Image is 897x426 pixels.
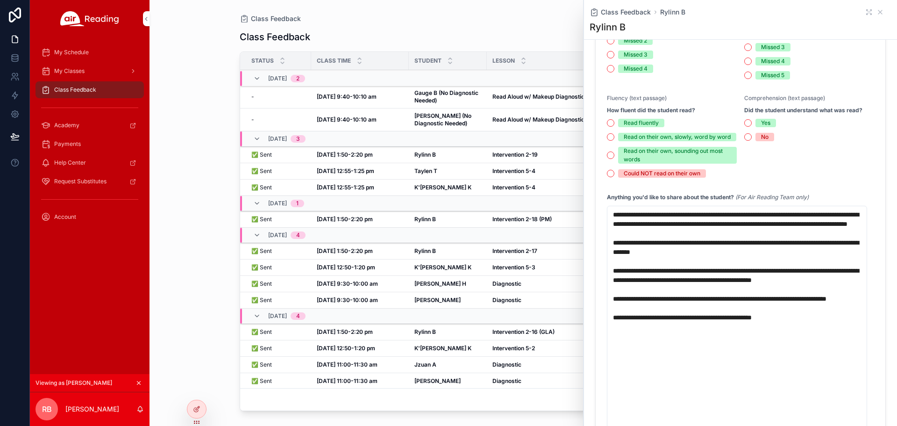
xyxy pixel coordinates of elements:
[492,296,594,304] a: Diagnostic
[414,247,481,255] a: Rylinn B
[268,231,287,239] span: [DATE]
[414,296,481,304] a: [PERSON_NAME]
[317,296,403,304] a: [DATE] 9:30-10:00 am
[251,264,272,271] span: ✅ Sent
[414,264,471,271] strong: K'[PERSON_NAME] K
[251,216,272,223] span: ✅ Sent
[36,154,144,171] a: Help Center
[65,404,119,414] p: [PERSON_NAME]
[251,377,306,385] a: ✅ Sent
[761,71,784,79] div: Missed 5
[317,328,403,336] a: [DATE] 1:50-2:20 pm
[317,280,378,287] strong: [DATE] 9:30-10:00 am
[414,184,481,191] a: K'[PERSON_NAME] K
[30,37,149,238] div: scrollable content
[492,328,555,335] strong: Intervention 2-16 (GLA)
[624,51,648,59] div: Missed 3
[624,169,700,178] div: Could NOT read on their own
[317,247,403,255] a: [DATE] 1:50-2:20 pm
[414,151,436,158] strong: Rylinn B
[607,94,667,101] span: Fluency (text passage)
[36,209,144,225] a: Account
[660,7,685,17] a: Rylinn B
[42,404,52,415] span: RB
[317,264,403,271] a: [DATE] 12:50-1:20 pm
[492,184,535,191] strong: Intervention 5-4
[414,247,436,254] strong: Rylinn B
[414,377,461,384] strong: [PERSON_NAME]
[317,280,403,288] a: [DATE] 9:30-10:00 am
[414,112,473,127] strong: [PERSON_NAME] (No Diagnostic Needed)
[492,361,594,368] a: Diagnostic
[60,11,119,26] img: App logo
[54,122,79,129] span: Academy
[414,280,481,288] a: [PERSON_NAME] H
[761,119,770,127] div: Yes
[251,377,272,385] span: ✅ Sent
[492,116,594,123] a: Read Aloud w/ Makeup Diagnostic - 3
[251,93,306,101] a: -
[735,194,809,201] em: (For Air Reading Team only)
[317,328,373,335] strong: [DATE] 1:50-2:20 pm
[251,167,272,175] span: ✅ Sent
[317,264,375,271] strong: [DATE] 12:50-1:20 pm
[624,36,647,45] div: Missed 2
[317,296,378,303] strong: [DATE] 9:30-10:00 am
[36,63,144,79] a: My Classes
[590,7,651,17] a: Class Feedback
[414,57,441,65] span: Student
[414,328,436,335] strong: Rylinn B
[268,75,287,82] span: [DATE]
[492,345,535,352] strong: Intervention 5-2
[251,151,272,159] span: ✅ Sent
[414,361,481,368] a: Jzuan A
[317,184,403,191] a: [DATE] 12:55-1:25 pm
[317,167,374,174] strong: [DATE] 12:55-1:25 pm
[54,178,107,185] span: Request Substitutes
[317,151,373,158] strong: [DATE] 1:50-2:20 pm
[36,81,144,98] a: Class Feedback
[251,216,306,223] a: ✅ Sent
[296,75,299,82] div: 2
[251,280,306,288] a: ✅ Sent
[414,89,480,104] strong: Gauge B (No Diagnostic Needed)
[492,247,537,254] strong: Intervention 2-17
[492,167,594,175] a: Intervention 5-4
[761,133,769,141] div: No
[317,116,377,123] strong: [DATE] 9:40-10:10 am
[492,280,594,288] a: Diagnostic
[36,173,144,190] a: Request Substitutes
[251,167,306,175] a: ✅ Sent
[492,296,521,303] strong: Diagnostic
[36,379,112,387] span: Viewing as [PERSON_NAME]
[317,216,373,223] strong: [DATE] 1:50-2:20 pm
[317,377,377,384] strong: [DATE] 11:00-11:30 am
[414,296,461,303] strong: [PERSON_NAME]
[251,296,272,304] span: ✅ Sent
[744,107,862,114] strong: Did the student understand what was read?
[54,86,96,94] span: Class Feedback
[296,312,300,320] div: 4
[251,247,306,255] a: ✅ Sent
[251,247,272,255] span: ✅ Sent
[251,151,306,159] a: ✅ Sent
[492,361,521,368] strong: Diagnostic
[251,345,306,352] a: ✅ Sent
[414,264,481,271] a: K'[PERSON_NAME] K
[414,328,481,336] a: Rylinn B
[317,345,375,352] strong: [DATE] 12:50-1:20 pm
[492,328,594,336] a: Intervention 2-16 (GLA)
[492,345,594,352] a: Intervention 5-2
[414,167,481,175] a: Taylen T
[624,119,659,127] div: Read fluently
[317,167,403,175] a: [DATE] 12:55-1:25 pm
[317,361,403,368] a: [DATE] 11:00-11:30 am
[414,184,471,191] strong: K'[PERSON_NAME] K
[251,264,306,271] a: ✅ Sent
[317,184,374,191] strong: [DATE] 12:55-1:25 pm
[317,116,403,123] a: [DATE] 9:40-10:10 am
[251,345,272,352] span: ✅ Sent
[492,280,521,287] strong: Diagnostic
